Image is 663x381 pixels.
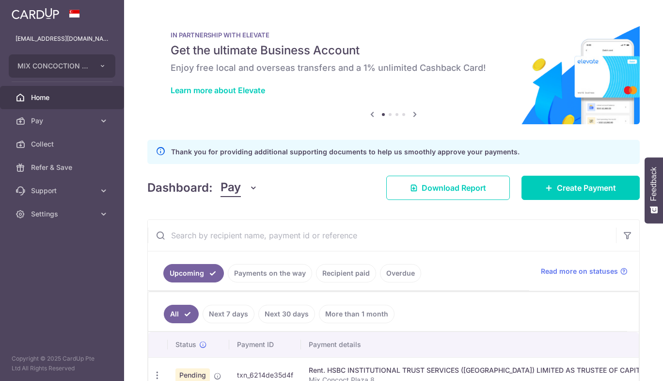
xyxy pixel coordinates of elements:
h5: Get the ultimate Business Account [171,43,616,58]
p: IN PARTNERSHIP WITH ELEVATE [171,31,616,39]
span: Pay [31,116,95,126]
a: Learn more about Elevate [171,85,265,95]
a: Create Payment [521,176,640,200]
a: Payments on the way [228,264,312,282]
span: Collect [31,139,95,149]
iframe: Opens a widget where you can find more information [600,352,653,376]
p: [EMAIL_ADDRESS][DOMAIN_NAME] [16,34,109,44]
a: Recipient paid [316,264,376,282]
span: Support [31,186,95,196]
span: Read more on statuses [541,266,618,276]
span: Feedback [649,167,658,201]
img: Renovation banner [147,16,640,124]
input: Search by recipient name, payment id or reference [148,220,616,251]
a: Download Report [386,176,510,200]
span: Status [175,340,196,349]
span: Pay [221,179,241,197]
p: Thank you for providing additional supporting documents to help us smoothly approve your payments. [171,146,520,158]
h6: Enjoy free local and overseas transfers and a 1% unlimited Cashback Card! [171,62,616,74]
a: Next 7 days [203,305,254,323]
button: Feedback - Show survey [645,157,663,223]
button: MIX CONCOCTION PTE. LTD. [9,54,115,78]
a: More than 1 month [319,305,395,323]
span: MIX CONCOCTION PTE. LTD. [17,61,89,71]
span: Create Payment [557,182,616,194]
span: Home [31,93,95,102]
h4: Dashboard: [147,179,213,197]
a: Next 30 days [258,305,315,323]
span: Settings [31,209,95,219]
a: All [164,305,199,323]
a: Upcoming [163,264,224,282]
img: CardUp [12,8,59,19]
th: Payment ID [229,332,301,357]
a: Overdue [380,264,421,282]
span: Refer & Save [31,163,95,172]
a: Read more on statuses [541,266,628,276]
span: Download Report [422,182,486,194]
button: Pay [221,179,258,197]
